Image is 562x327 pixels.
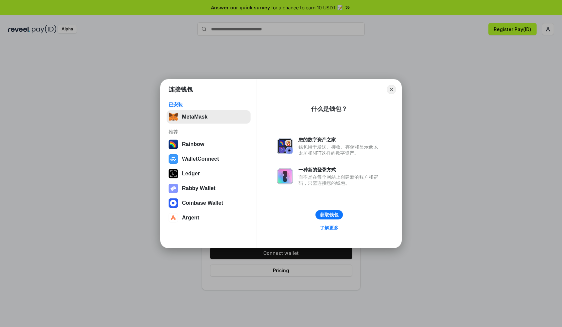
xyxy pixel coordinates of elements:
[182,171,200,177] div: Ledger
[298,137,381,143] div: 您的数字资产之家
[167,167,251,180] button: Ledger
[169,198,178,208] img: svg+xml,%3Csvg%20width%3D%2228%22%20height%3D%2228%22%20viewBox%3D%220%200%2028%2028%22%20fill%3D...
[169,184,178,193] img: svg+xml,%3Csvg%20xmlns%3D%22http%3A%2F%2Fwww.w3.org%2F2000%2Fsvg%22%20fill%3D%22none%22%20viewBox...
[320,225,339,231] div: 了解更多
[169,86,193,94] h1: 连接钱包
[167,152,251,166] button: WalletConnect
[277,138,293,154] img: svg+xml,%3Csvg%20xmlns%3D%22http%3A%2F%2Fwww.w3.org%2F2000%2Fsvg%22%20fill%3D%22none%22%20viewBox...
[182,156,219,162] div: WalletConnect
[298,144,381,156] div: 钱包用于发送、接收、存储和显示像以太坊和NFT这样的数字资产。
[298,167,381,173] div: 一种新的登录方式
[169,154,178,164] img: svg+xml,%3Csvg%20width%3D%2228%22%20height%3D%2228%22%20viewBox%3D%220%200%2028%2028%22%20fill%3D...
[298,174,381,186] div: 而不是在每个网站上创建新的账户和密码，只需连接您的钱包。
[167,138,251,151] button: Rainbow
[320,212,339,218] div: 获取钱包
[169,213,178,222] img: svg+xml,%3Csvg%20width%3D%2228%22%20height%3D%2228%22%20viewBox%3D%220%200%2028%2028%22%20fill%3D...
[167,196,251,210] button: Coinbase Wallet
[387,85,396,94] button: Close
[169,112,178,122] img: svg+xml,%3Csvg%20fill%3D%22none%22%20height%3D%2233%22%20viewBox%3D%220%200%2035%2033%22%20width%...
[169,140,178,149] img: svg+xml,%3Csvg%20width%3D%22120%22%20height%3D%22120%22%20viewBox%3D%220%200%20120%20120%22%20fil...
[182,200,223,206] div: Coinbase Wallet
[182,141,204,147] div: Rainbow
[167,211,251,224] button: Argent
[316,223,343,232] a: 了解更多
[277,168,293,184] img: svg+xml,%3Csvg%20xmlns%3D%22http%3A%2F%2Fwww.w3.org%2F2000%2Fsvg%22%20fill%3D%22none%22%20viewBox...
[169,102,249,108] div: 已安装
[311,105,347,113] div: 什么是钱包？
[315,210,343,219] button: 获取钱包
[167,182,251,195] button: Rabby Wallet
[169,129,249,135] div: 推荐
[182,215,199,221] div: Argent
[167,110,251,124] button: MetaMask
[169,169,178,178] img: svg+xml,%3Csvg%20xmlns%3D%22http%3A%2F%2Fwww.w3.org%2F2000%2Fsvg%22%20width%3D%2228%22%20height%3...
[182,114,207,120] div: MetaMask
[182,185,215,191] div: Rabby Wallet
